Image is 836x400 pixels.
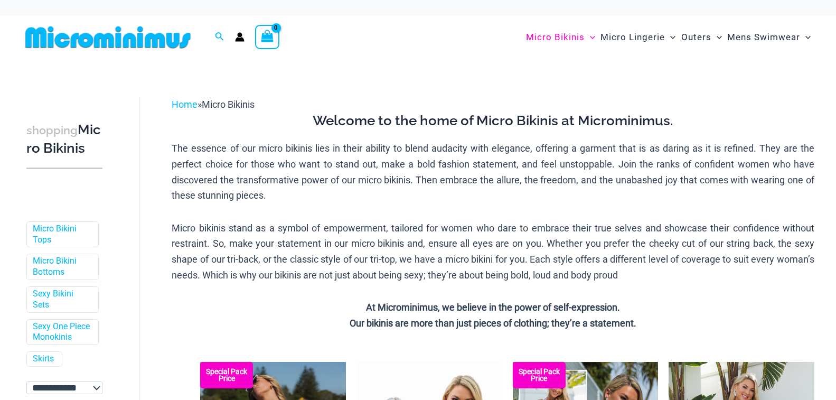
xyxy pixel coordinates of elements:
[255,25,279,49] a: View Shopping Cart, empty
[725,21,813,53] a: Mens SwimwearMenu ToggleMenu Toggle
[350,318,636,329] strong: Our bikinis are more than just pieces of clothing; they’re a statement.
[172,99,198,110] a: Home
[33,224,90,246] a: Micro Bikini Tops
[215,31,224,44] a: Search icon link
[600,24,665,51] span: Micro Lingerie
[585,24,595,51] span: Menu Toggle
[172,99,255,110] span: »
[172,112,814,130] h3: Welcome to the home of Micro Bikinis at Microminimus.
[727,24,800,51] span: Mens Swimwear
[366,302,620,313] strong: At Microminimus, we believe in the power of self-expression.
[33,321,90,343] a: Sexy One Piece Monokinis
[172,220,814,283] p: Micro bikinis stand as a symbol of empowerment, tailored for women who dare to embrace their true...
[33,256,90,278] a: Micro Bikini Bottoms
[800,24,811,51] span: Menu Toggle
[172,141,814,203] p: The essence of our micro bikinis lies in their ability to blend audacity with elegance, offering ...
[522,20,815,55] nav: Site Navigation
[202,99,255,110] span: Micro Bikinis
[711,24,722,51] span: Menu Toggle
[681,24,711,51] span: Outers
[26,382,102,394] select: wpc-taxonomy-pa_color-745982
[679,21,725,53] a: OutersMenu ToggleMenu Toggle
[523,21,598,53] a: Micro BikinisMenu ToggleMenu Toggle
[26,124,78,137] span: shopping
[598,21,678,53] a: Micro LingerieMenu ToggleMenu Toggle
[513,368,566,382] b: Special Pack Price
[26,121,102,157] h3: Micro Bikinis
[200,368,253,382] b: Special Pack Price
[235,32,245,42] a: Account icon link
[33,354,54,365] a: Skirts
[33,289,90,311] a: Sexy Bikini Sets
[21,25,195,49] img: MM SHOP LOGO FLAT
[665,24,675,51] span: Menu Toggle
[526,24,585,51] span: Micro Bikinis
